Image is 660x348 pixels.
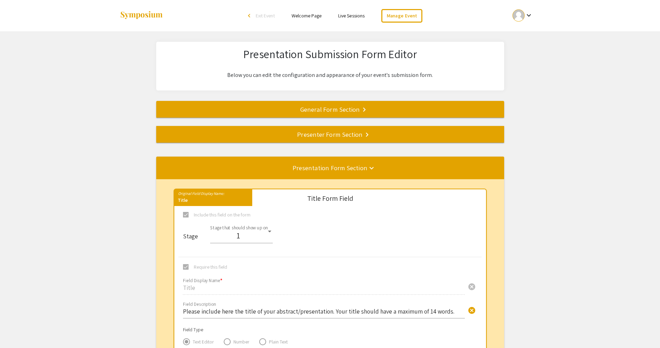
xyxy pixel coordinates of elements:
[190,338,214,345] span: Text Editor
[183,307,465,315] input: Description
[162,71,499,79] p: Below you can edit the configuration and appearance of your event's submission form.
[505,8,540,23] button: Expand account dropdown
[194,263,227,271] span: Require this field
[367,164,376,172] mat-icon: keyboard_arrow_down
[307,195,353,202] div: Title Form Field
[338,13,365,19] a: Live Sessions
[468,306,476,315] span: cancel
[360,105,368,114] mat-icon: keyboard_arrow_right
[156,104,504,114] div: General Form Section
[5,317,30,343] iframe: Chat
[183,233,198,265] mat-label: Stage
[156,163,504,173] div: Presentation Form Section
[237,231,240,240] span: 1
[363,130,371,139] mat-icon: keyboard_arrow_right
[525,11,533,19] mat-icon: Expand account dropdown
[183,284,465,292] input: Display name
[183,326,203,333] mat-label: Field Type
[174,197,252,206] div: Title
[292,13,321,19] a: Welcome Page
[248,14,252,18] div: arrow_back_ios
[468,283,476,291] span: cancel
[465,279,479,293] button: Clear
[174,189,224,196] mat-label: Original Field Display Name:
[156,157,504,179] mat-expansion-panel-header: Presentation Form Section
[162,47,499,61] h2: Presentation Submission Form Editor
[156,129,504,139] div: Presenter Form Section
[120,11,163,20] img: Symposium by ForagerOne
[266,338,288,345] span: Plain Text
[156,126,504,143] mat-expansion-panel-header: Presenter Form Section
[231,338,249,345] span: Number
[381,9,422,23] a: Manage Event
[465,303,479,317] button: Clear
[194,211,251,219] span: Include this field on the form
[256,13,275,19] span: Exit Event
[156,101,504,118] mat-expansion-panel-header: General Form Section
